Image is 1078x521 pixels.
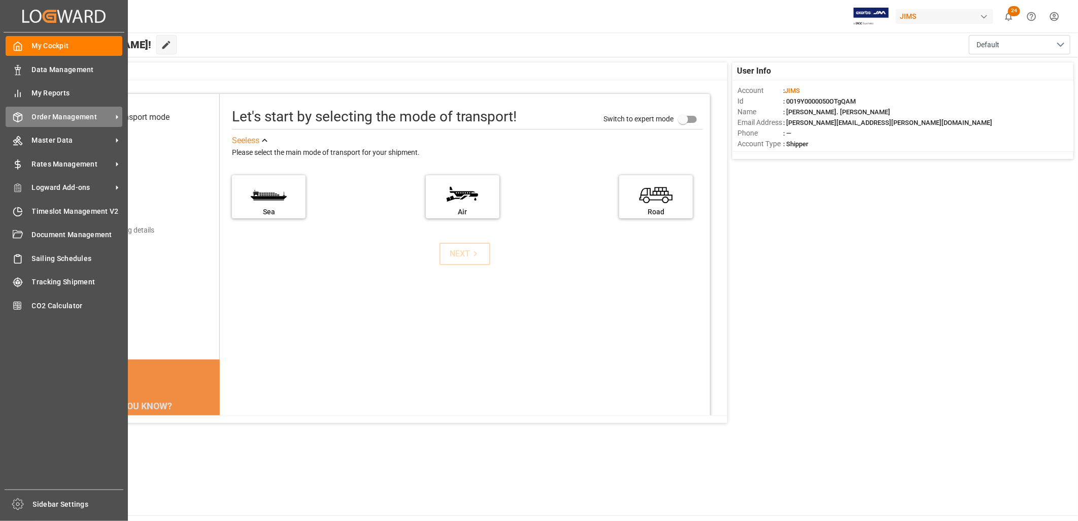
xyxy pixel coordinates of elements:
[237,207,300,217] div: Sea
[6,225,122,245] a: Document Management
[624,207,688,217] div: Road
[737,107,783,117] span: Name
[6,296,122,315] a: CO2 Calculator
[737,117,783,128] span: Email Address
[6,272,122,292] a: Tracking Shipment
[32,277,123,287] span: Tracking Shipment
[997,5,1020,28] button: show 24 new notifications
[91,111,170,123] div: Select transport mode
[603,115,673,123] span: Switch to expert mode
[783,108,890,116] span: : [PERSON_NAME]. [PERSON_NAME]
[32,112,112,122] span: Order Management
[783,119,992,126] span: : [PERSON_NAME][EMAIL_ADDRESS][PERSON_NAME][DOMAIN_NAME]
[91,225,154,236] div: Add shipping details
[431,207,494,217] div: Air
[783,140,808,148] span: : Shipper
[737,128,783,139] span: Phone
[785,87,800,94] span: JIMS
[42,35,151,54] span: Hello [PERSON_NAME]!
[783,87,800,94] span: :
[232,135,259,147] div: See less
[6,59,122,79] a: Data Management
[32,135,112,146] span: Master Data
[896,7,997,26] button: JIMS
[57,395,220,416] div: DID YOU KNOW?
[32,88,123,99] span: My Reports
[737,85,783,96] span: Account
[6,201,122,221] a: Timeslot Management V2
[6,248,122,268] a: Sailing Schedules
[1020,5,1043,28] button: Help Center
[33,499,124,510] span: Sidebar Settings
[232,147,702,159] div: Please select the main mode of transport for your shipment.
[1008,6,1020,16] span: 24
[783,97,856,105] span: : 0019Y0000050OTgQAM
[450,248,481,260] div: NEXT
[896,9,993,24] div: JIMS
[32,301,123,311] span: CO2 Calculator
[32,159,112,170] span: Rates Management
[6,36,122,56] a: My Cockpit
[440,243,490,265] button: NEXT
[969,35,1070,54] button: open menu
[854,8,889,25] img: Exertis%20JAM%20-%20Email%20Logo.jpg_1722504956.jpg
[6,83,122,103] a: My Reports
[976,40,999,50] span: Default
[32,230,123,240] span: Document Management
[737,139,783,149] span: Account Type
[32,64,123,75] span: Data Management
[783,129,791,137] span: : —
[737,96,783,107] span: Id
[32,41,123,51] span: My Cockpit
[32,182,112,193] span: Logward Add-ons
[32,253,123,264] span: Sailing Schedules
[32,206,123,217] span: Timeslot Management V2
[737,65,771,77] span: User Info
[232,106,517,127] div: Let's start by selecting the mode of transport!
